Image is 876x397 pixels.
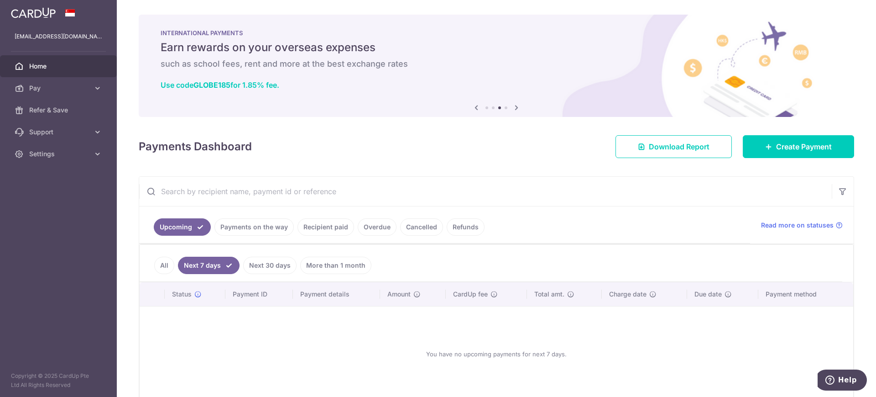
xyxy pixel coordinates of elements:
a: Read more on statuses [761,221,843,230]
b: GLOBE185 [193,80,230,90]
div: You have no upcoming payments for next 7 days. [151,314,842,394]
a: More than 1 month [300,257,371,274]
span: Pay [29,84,89,93]
a: Use codeGLOBE185for 1.85% fee. [161,80,279,90]
span: Create Payment [776,141,832,152]
a: Payments on the way [214,218,294,236]
span: Settings [29,149,89,159]
th: Payment ID [225,282,293,306]
span: Refer & Save [29,106,89,115]
th: Payment details [293,282,381,306]
p: [EMAIL_ADDRESS][DOMAIN_NAME] [15,32,102,41]
th: Payment method [758,282,853,306]
span: Support [29,127,89,137]
h5: Earn rewards on your overseas expenses [161,40,832,55]
span: Status [172,290,192,299]
a: Recipient paid [297,218,354,236]
a: Upcoming [154,218,211,236]
a: Overdue [358,218,396,236]
input: Search by recipient name, payment id or reference [139,177,832,206]
span: Download Report [649,141,709,152]
img: International Payment Banner [139,15,854,117]
span: Due date [694,290,722,299]
h4: Payments Dashboard [139,138,252,155]
a: Download Report [615,135,732,158]
a: Refunds [447,218,485,236]
a: Cancelled [400,218,443,236]
a: Next 7 days [178,257,240,274]
a: Next 30 days [243,257,297,274]
span: Home [29,62,89,71]
a: All [154,257,174,274]
span: Total amt. [534,290,564,299]
iframe: Opens a widget where you can find more information [818,370,867,392]
span: CardUp fee [453,290,488,299]
p: INTERNATIONAL PAYMENTS [161,29,832,37]
img: CardUp [11,7,56,18]
span: Read more on statuses [761,221,834,230]
span: Charge date [609,290,647,299]
span: Amount [387,290,411,299]
h6: such as school fees, rent and more at the best exchange rates [161,58,832,69]
a: Create Payment [743,135,854,158]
